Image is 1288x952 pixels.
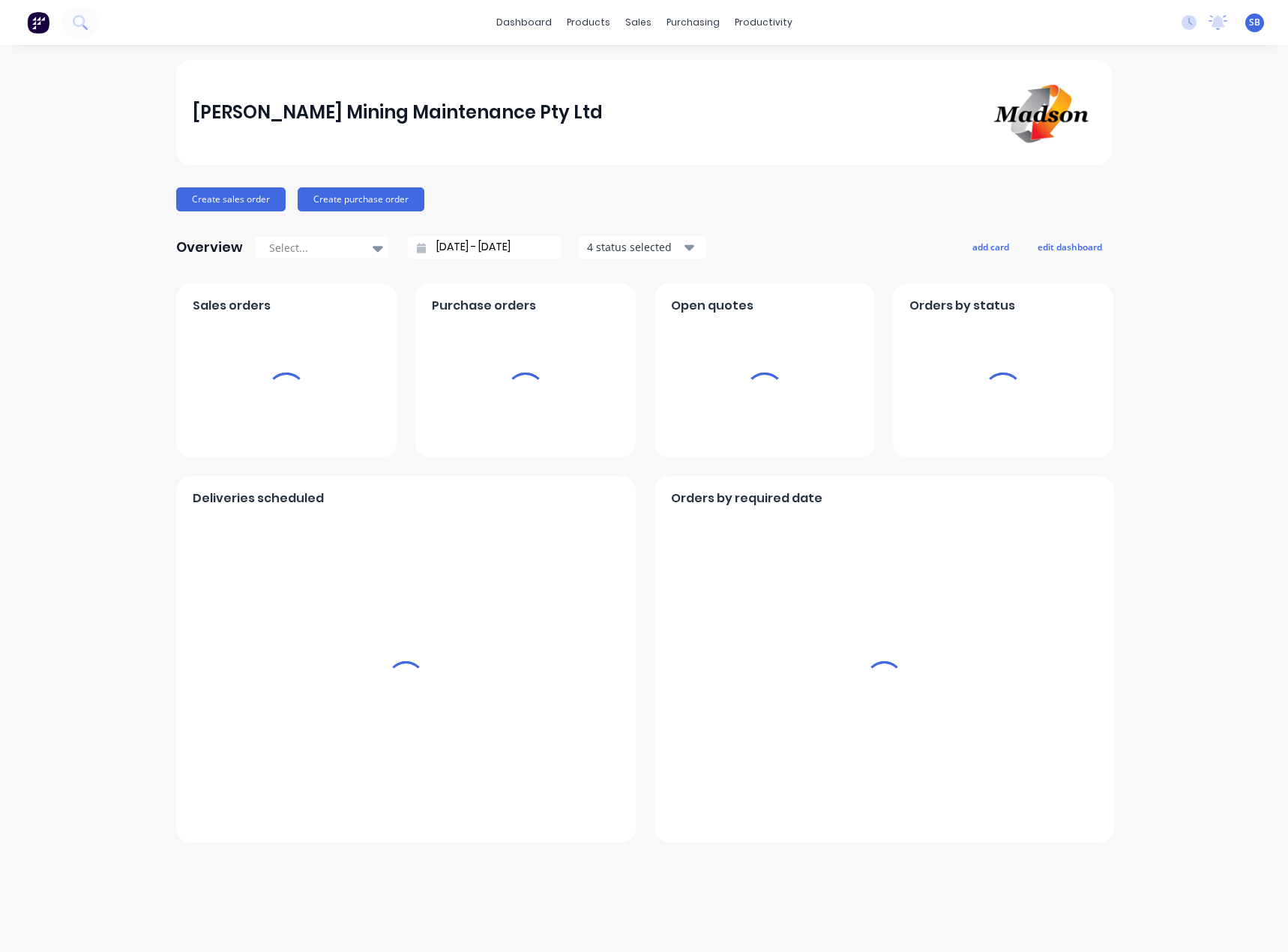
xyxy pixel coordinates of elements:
[659,11,727,34] div: purchasing
[176,232,243,262] div: Overview
[193,97,603,127] div: [PERSON_NAME] Mining Maintenance Pty Ltd
[176,187,286,211] button: Create sales order
[671,297,753,315] span: Open quotes
[489,11,559,34] a: dashboard
[963,237,1019,256] button: add card
[432,297,536,315] span: Purchase orders
[193,489,324,507] span: Deliveries scheduled
[1249,16,1260,29] span: SB
[671,489,822,507] span: Orders by required date
[618,11,659,34] div: sales
[27,11,49,34] img: Factory
[1028,237,1112,256] button: edit dashboard
[909,297,1015,315] span: Orders by status
[587,239,681,255] div: 4 status selected
[559,11,618,34] div: products
[990,78,1095,148] img: Madson Mining Maintenance Pty Ltd
[298,187,424,211] button: Create purchase order
[579,236,706,259] button: 4 status selected
[193,297,271,315] span: Sales orders
[727,11,800,34] div: productivity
